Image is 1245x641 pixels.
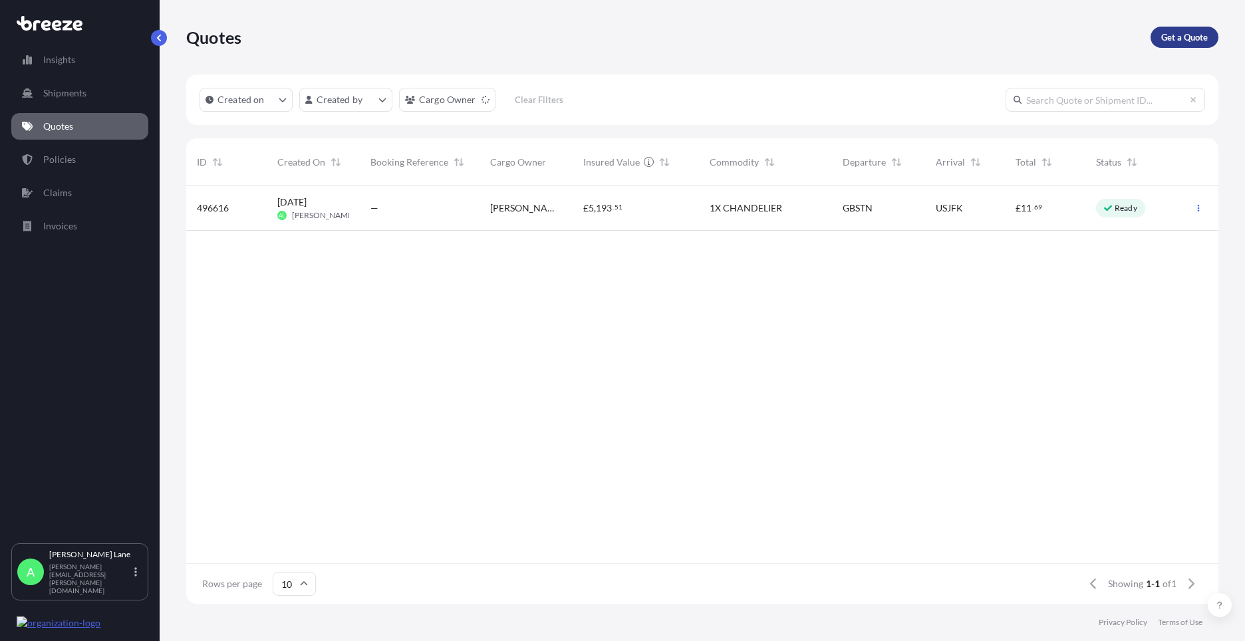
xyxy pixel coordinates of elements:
[299,88,392,112] button: createdBy Filter options
[370,156,448,169] span: Booking Reference
[1161,31,1208,44] p: Get a Quote
[1006,88,1205,112] input: Search Quote or Shipment ID...
[1115,203,1137,213] p: Ready
[27,565,35,578] span: A
[1096,156,1121,169] span: Status
[596,203,612,213] span: 193
[490,201,562,215] span: [PERSON_NAME] ANTIQUES
[317,93,363,106] p: Created by
[197,201,229,215] span: 496616
[502,89,577,110] button: Clear Filters
[490,156,546,169] span: Cargo Owner
[589,203,594,213] span: 5
[936,201,963,215] span: USJFK
[279,209,285,222] span: AL
[710,201,782,215] span: 1X CHANDELIER
[43,53,75,66] p: Insights
[328,154,344,170] button: Sort
[11,146,148,173] a: Policies
[186,27,241,48] p: Quotes
[43,120,73,133] p: Quotes
[277,195,307,209] span: [DATE]
[370,201,378,215] span: —
[399,88,495,112] button: cargoOwner Filter options
[49,563,132,594] p: [PERSON_NAME][EMAIL_ADDRESS][PERSON_NAME][DOMAIN_NAME]
[1021,203,1032,213] span: 11
[843,156,886,169] span: Departure
[1016,203,1021,213] span: £
[761,154,777,170] button: Sort
[11,180,148,206] a: Claims
[43,186,72,199] p: Claims
[1163,577,1176,590] span: of 1
[202,577,262,590] span: Rows per page
[43,153,76,166] p: Policies
[1039,154,1055,170] button: Sort
[451,154,467,170] button: Sort
[656,154,672,170] button: Sort
[209,154,225,170] button: Sort
[1099,617,1147,628] a: Privacy Policy
[710,156,759,169] span: Commodity
[968,154,984,170] button: Sort
[1124,154,1140,170] button: Sort
[843,201,873,215] span: GBSTN
[615,205,622,209] span: 51
[49,549,132,560] p: [PERSON_NAME] Lane
[889,154,904,170] button: Sort
[217,93,265,106] p: Created on
[11,213,148,239] a: Invoices
[419,93,476,106] p: Cargo Owner
[200,88,293,112] button: createdOn Filter options
[277,156,325,169] span: Created On
[197,156,207,169] span: ID
[11,113,148,140] a: Quotes
[11,80,148,106] a: Shipments
[292,210,355,221] span: [PERSON_NAME]
[515,93,563,106] p: Clear Filters
[43,86,86,100] p: Shipments
[936,156,965,169] span: Arrival
[583,156,640,169] span: Insured Value
[1032,205,1034,209] span: .
[1016,156,1036,169] span: Total
[1108,577,1143,590] span: Showing
[11,47,148,73] a: Insights
[1158,617,1202,628] a: Terms of Use
[613,205,614,209] span: .
[583,203,589,213] span: £
[1151,27,1218,48] a: Get a Quote
[17,616,100,630] img: organization-logo
[43,219,77,233] p: Invoices
[1034,205,1042,209] span: 69
[1146,577,1160,590] span: 1-1
[594,203,596,213] span: ,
